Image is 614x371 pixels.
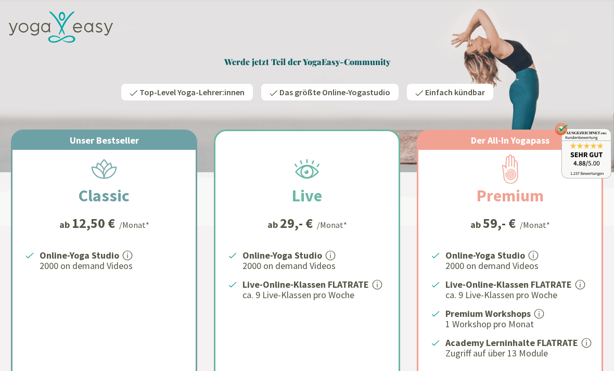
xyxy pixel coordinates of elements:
[445,308,531,319] strong: Premium Workshops
[483,216,516,230] div: 59,- €
[267,183,347,208] h2: Live
[280,216,313,230] div: 29,- €
[445,260,589,272] p: 2000 on demand Videos
[72,216,115,230] div: 12,50 €
[445,337,578,349] strong: Academy Lerninhalte FLATRATE
[445,318,589,330] p: 1 Workshop pro Monat
[119,219,149,231] div: /Monat*
[471,134,549,146] span: Der All-In Yogapass
[54,183,155,208] h2: Classic
[445,249,525,261] strong: Online-Yoga Studio
[425,87,485,97] span: Einfach kündbar
[520,219,550,231] div: /Monat*
[242,260,386,272] p: 2000 on demand Videos
[267,218,280,232] span: ab
[445,347,589,360] p: Zugriff auf über 13 Module
[242,289,386,301] p: ca. 9 Live-Klassen pro Woche
[452,183,569,208] h2: Premium
[445,278,572,290] strong: Live-Online-Klassen FLATRATE
[445,289,589,301] p: ca. 9 Live-Klassen pro Woche
[40,260,183,272] p: 2000 on demand Videos
[40,249,119,261] strong: Online-Yoga Studio
[242,278,369,290] strong: Live-Online-Klassen FLATRATE
[470,218,483,232] span: ab
[317,219,347,231] div: /Monat*
[59,218,72,232] span: ab
[3,57,611,67] h1: Werde jetzt Teil der YogaEasy-Community
[139,87,245,97] span: Top-Level Yoga-Lehrer:innen
[555,123,611,178] img: ausgezeichnet_badge.png
[70,134,139,146] span: Unser Bestseller
[242,249,322,261] strong: Online-Yoga Studio
[279,87,390,97] span: Das größte Online-Yogastudio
